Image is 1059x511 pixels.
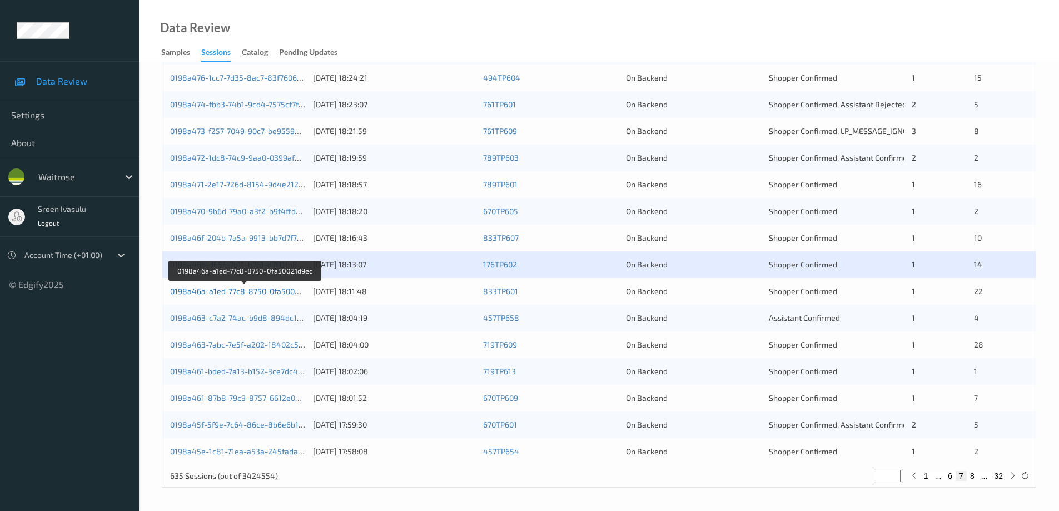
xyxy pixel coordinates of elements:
div: On Backend [626,446,761,457]
div: [DATE] 18:23:07 [313,99,475,110]
div: [DATE] 18:18:20 [313,206,475,217]
span: Shopper Confirmed [769,340,837,349]
a: 176TP602 [483,260,517,269]
a: 494TP604 [483,73,520,82]
span: Shopper Confirmed [769,366,837,376]
div: On Backend [626,179,761,190]
span: Shopper Confirmed, Assistant Confirmed [769,420,912,429]
span: 1 [912,313,915,323]
span: Shopper Confirmed [769,233,837,242]
div: [DATE] 18:24:21 [313,72,475,83]
a: 0198a461-87b8-79c9-8757-6612e0c1406c [170,393,320,403]
div: [DATE] 18:11:48 [313,286,475,297]
span: 1 [912,393,915,403]
a: 719TP613 [483,366,516,376]
a: 0198a472-1dc8-74c9-9aa0-0399af071371 [170,153,318,162]
span: Shopper Confirmed [769,286,837,296]
a: 833TP601 [483,286,518,296]
span: 1 [912,286,915,296]
div: On Backend [626,206,761,217]
div: [DATE] 17:58:08 [313,446,475,457]
button: 7 [956,471,967,481]
span: Shopper Confirmed, LP_MESSAGE_IGNORED_BUSY, Assistant Rejected [769,126,1013,136]
div: On Backend [626,393,761,404]
a: 457TP654 [483,446,519,456]
span: Shopper Confirmed, Assistant Rejected [769,100,907,109]
span: 2 [912,153,916,162]
div: Samples [161,47,190,61]
span: 1 [974,366,977,376]
div: On Backend [626,312,761,324]
p: 635 Sessions (out of 3424554) [170,470,278,482]
span: 5 [974,420,978,429]
a: 670TP605 [483,206,518,216]
span: Shopper Confirmed [769,260,837,269]
a: 719TP609 [483,340,517,349]
a: 761TP601 [483,100,516,109]
span: 10 [974,233,982,242]
div: [DATE] 18:18:57 [313,179,475,190]
span: 22 [974,286,983,296]
a: 0198a45e-1c81-71ea-a53a-245fada6d21e [170,446,319,456]
a: 0198a463-7abc-7e5f-a202-18402c5409c8 [170,340,321,349]
span: 1 [912,233,915,242]
span: Shopper Confirmed [769,206,837,216]
a: 0198a46a-a1ed-77c8-8750-0fa50021d9ec [170,286,320,296]
button: ... [978,471,991,481]
a: 0198a46f-204b-7a5a-9913-bb7d7f7aaca0 [170,233,319,242]
span: 2 [912,100,916,109]
div: [DATE] 18:16:43 [313,232,475,244]
span: 2 [974,446,978,456]
span: Shopper Confirmed [769,180,837,189]
a: 0198a474-fbb3-74b1-9cd4-7575cf7f2d58 [170,100,317,109]
div: Catalog [242,47,268,61]
a: 0198a476-1cc7-7d35-8ac7-83f7606029c7 [170,73,318,82]
div: On Backend [626,72,761,83]
a: 789TP603 [483,153,519,162]
span: 4 [974,313,979,323]
span: 16 [974,180,982,189]
a: 833TP607 [483,233,519,242]
button: ... [932,471,945,481]
span: 2 [974,206,978,216]
a: 670TP601 [483,420,517,429]
div: [DATE] 18:02:06 [313,366,475,377]
div: On Backend [626,339,761,350]
div: On Backend [626,366,761,377]
span: 1 [912,73,915,82]
span: 1 [912,260,915,269]
span: 1 [912,366,915,376]
button: 32 [991,471,1006,481]
span: Shopper Confirmed, Assistant Confirmed [769,153,912,162]
span: 2 [912,420,916,429]
div: Sessions [201,47,231,62]
a: 0198a463-c7a2-74ac-b9d8-894dc1619281 [170,313,322,323]
a: Pending Updates [279,45,349,61]
a: 0198a471-2e17-726d-8154-9d4e21258d86 [170,180,322,189]
span: 5 [974,100,978,109]
a: 0198a45f-5f9e-7c64-86ce-8b6e6b19bbd1 [170,420,320,429]
span: 1 [912,206,915,216]
div: On Backend [626,232,761,244]
div: On Backend [626,286,761,297]
div: Data Review [160,22,230,33]
a: Catalog [242,45,279,61]
div: [DATE] 18:04:00 [313,339,475,350]
a: 0198a473-f257-7049-90c7-be9559438306 [170,126,322,136]
div: [DATE] 18:04:19 [313,312,475,324]
div: [DATE] 18:19:59 [313,152,475,163]
span: Shopper Confirmed [769,393,837,403]
span: 1 [912,340,915,349]
div: [DATE] 18:01:52 [313,393,475,404]
span: 1 [912,446,915,456]
span: Shopper Confirmed [769,73,837,82]
span: 28 [974,340,983,349]
span: 7 [974,393,978,403]
div: On Backend [626,259,761,270]
div: [DATE] 18:21:59 [313,126,475,137]
span: 3 [912,126,916,136]
div: On Backend [626,99,761,110]
span: 15 [974,73,982,82]
div: [DATE] 18:13:07 [313,259,475,270]
span: Assistant Confirmed [769,313,840,323]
